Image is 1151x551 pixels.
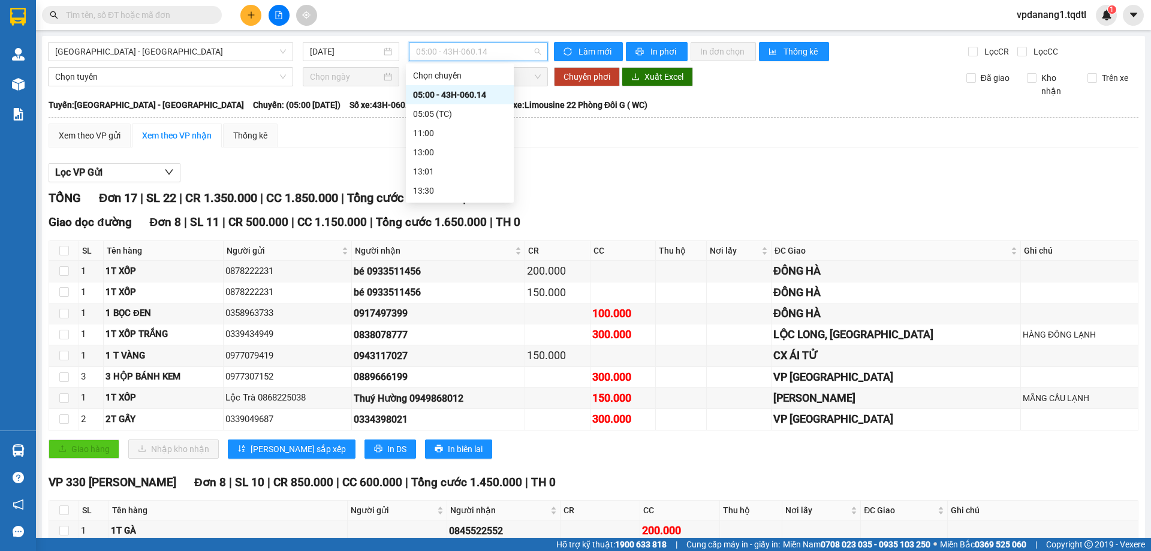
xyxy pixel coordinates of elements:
span: vpdanang1.tqdtl [1007,7,1096,22]
span: notification [13,499,24,510]
button: downloadXuất Excel [622,67,693,86]
span: In biên lai [448,442,483,456]
div: 1T XỐP [106,285,221,300]
button: printerIn biên lai [425,439,492,459]
button: syncLàm mới [554,42,623,61]
div: 150.000 [527,284,588,301]
div: 0977307152 [225,370,349,384]
span: CC 1.850.000 [266,191,338,205]
span: Kho nhận [1036,71,1078,98]
div: ĐÔNG HÀ [773,284,1019,301]
span: | [140,191,143,205]
div: HÀNG ĐÔNG LẠNH [1023,328,1136,341]
img: warehouse-icon [12,444,25,457]
span: TH 0 [531,475,556,489]
span: down [164,167,174,177]
div: 1T XỐP TRẮNG [106,327,221,342]
div: 1T GÀ [111,524,345,538]
th: SL [79,501,109,520]
div: 0977079419 [225,349,349,363]
span: Đơn 8 [150,215,182,229]
th: CR [525,241,590,261]
sup: 1 [1108,5,1116,14]
div: 150.000 [592,390,653,407]
div: 13:30 [413,184,507,197]
div: Chọn chuyến [406,66,514,85]
span: Lọc CR [980,45,1011,58]
span: Miền Nam [783,538,930,551]
button: caret-down [1123,5,1144,26]
input: 14/10/2025 [310,45,381,58]
img: warehouse-icon [12,48,25,61]
strong: 1900 633 818 [615,540,667,549]
div: 3 [81,370,101,384]
span: Xuất Excel [644,70,683,83]
span: | [267,475,270,489]
span: Hỗ trợ kỹ thuật: [556,538,667,551]
span: Đơn 8 [194,475,226,489]
span: Người gửi [351,504,435,517]
div: bé 0933511456 [354,285,522,300]
div: 150.000 [527,347,588,364]
div: 1 [81,306,101,321]
div: 200.000 [527,263,588,279]
span: Người gửi [227,244,339,257]
div: 13:00 [413,146,507,159]
span: Đã giao [976,71,1014,85]
span: | [405,475,408,489]
div: bé 0933511456 [354,264,522,279]
button: bar-chartThống kê [759,42,829,61]
span: Làm mới [578,45,613,58]
div: 3 HỘP BÁNH KEM [106,370,221,384]
div: 1 [81,391,101,405]
button: Lọc VP Gửi [49,163,180,182]
span: 05:00 - 43H-060.14 [416,43,541,61]
span: CC 1.150.000 [297,215,367,229]
span: Cung cấp máy in - giấy in: [686,538,780,551]
th: CR [561,501,640,520]
span: message [13,526,24,537]
span: copyright [1084,540,1093,549]
div: 1 T VÀNG [106,349,221,363]
span: ⚪️ [933,542,937,547]
span: ĐC Giao [864,504,935,517]
div: 0358963733 [225,306,349,321]
span: Tổng cước 1.450.000 [411,475,522,489]
img: solution-icon [12,108,25,121]
span: | [341,191,344,205]
button: file-add [269,5,290,26]
div: 05:00 - 43H-060.14 [413,88,507,101]
th: Tên hàng [109,501,348,520]
span: | [229,475,232,489]
th: Thu hộ [720,501,782,520]
span: printer [435,444,443,454]
div: 2 [81,413,101,427]
span: CR 850.000 [273,475,333,489]
span: In DS [387,442,406,456]
span: | [676,538,677,551]
div: 300.000 [592,369,653,386]
span: aim [302,11,311,19]
span: printer [374,444,382,454]
div: 100.000 [592,305,653,322]
img: logo-vxr [10,8,26,26]
div: 1 [81,524,107,538]
div: ĐÔNG HÀ [773,305,1019,322]
span: Lọc CC [1029,45,1060,58]
span: | [184,215,187,229]
span: printer [635,47,646,57]
img: icon-new-feature [1101,10,1112,20]
span: Chọn tuyến [55,68,286,86]
span: 1 [1110,5,1114,14]
div: 1T XỐP [106,391,221,405]
div: 0838078777 [354,327,522,342]
span: plus [247,11,255,19]
span: | [336,475,339,489]
span: search [50,11,58,19]
div: ĐÔNG HÀ [773,263,1019,279]
span: Nơi lấy [710,244,759,257]
div: VP [GEOGRAPHIC_DATA] [773,369,1019,386]
span: In phơi [650,45,678,58]
span: download [631,73,640,82]
div: VP [GEOGRAPHIC_DATA] [773,411,1019,427]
